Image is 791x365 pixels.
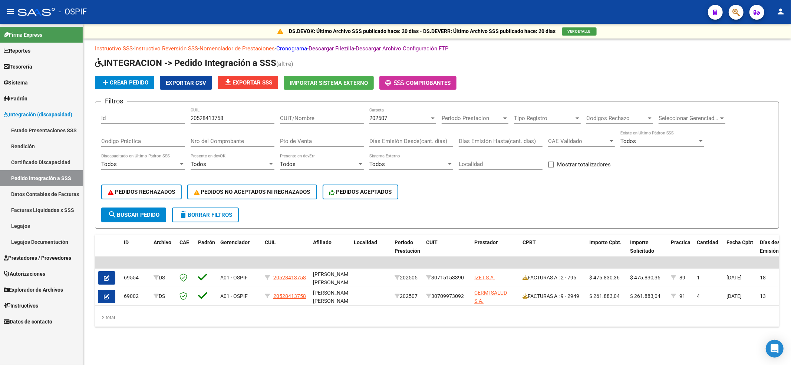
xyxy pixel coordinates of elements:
datatable-header-cell: Cantidad [694,235,724,267]
button: Buscar Pedido [101,208,166,222]
datatable-header-cell: Afiliado [310,235,351,267]
span: CUIL [265,239,276,245]
div: 202507 [395,292,420,301]
div: FACTURAS A : 9 - 2949 [523,292,583,301]
datatable-header-cell: Gerenciador [217,235,262,267]
span: Seleccionar Gerenciador [659,115,719,122]
div: DS [154,292,174,301]
span: Explorador de Archivos [4,286,63,294]
span: Localidad [354,239,377,245]
div: 202505 [395,273,420,282]
span: 18 [760,275,766,281]
span: 4 [697,293,700,299]
mat-icon: search [108,210,117,219]
div: Open Intercom Messenger [766,340,784,358]
span: 13 [760,293,766,299]
div: 69554 [124,273,148,282]
span: Mostrar totalizadores [557,160,611,169]
span: CUIT [426,239,438,245]
div: 30709973092 [426,292,468,301]
span: 20528413758 [273,275,306,281]
a: Descargar Filezilla [309,45,354,52]
div: 30715153390 [426,273,468,282]
datatable-header-cell: Período Prestación [392,235,423,267]
span: - OSPIF [59,4,87,20]
span: Firma Express [4,31,42,39]
span: 89 [679,275,685,281]
span: [DATE] [726,275,742,281]
span: Afiliado [313,239,332,245]
span: 91 [679,293,685,299]
span: Padrón [4,94,27,103]
span: [PERSON_NAME] [PERSON_NAME] , - [313,271,353,294]
span: Sistema [4,79,28,87]
div: 2 total [95,308,779,327]
span: Todos [191,161,206,167]
mat-icon: menu [6,7,15,16]
span: Importe Cpbt. [589,239,622,245]
a: Cronograma [276,45,307,52]
span: PEDIDOS ACEPTADOS [329,189,392,195]
span: Instructivos [4,302,38,310]
span: Todos [620,138,636,145]
span: Borrar Filtros [179,212,232,218]
span: PEDIDOS NO ACEPTADOS NI RECHAZADOS [194,189,310,195]
span: [PERSON_NAME] [PERSON_NAME] , - [313,290,353,313]
span: Fecha Cpbt [726,239,753,245]
span: CPBT [523,239,536,245]
span: Cantidad [697,239,718,245]
button: PEDIDOS ACEPTADOS [323,185,399,199]
datatable-header-cell: Días desde Emisión [757,235,790,267]
button: Borrar Filtros [172,208,239,222]
span: Datos de contacto [4,318,52,326]
span: Padrón [198,239,215,245]
a: Instructivo Reversión SSS [134,45,198,52]
span: Días desde Emisión [760,239,786,254]
span: Integración (discapacidad) [4,110,72,119]
a: Descargar Archivo Configuración FTP [356,45,448,52]
span: CAE [179,239,189,245]
span: Exportar SSS [224,79,272,86]
button: PEDIDOS NO ACEPTADOS NI RECHAZADOS [187,185,317,199]
span: IZET S.A. [474,275,495,281]
span: Período Prestación [395,239,420,254]
span: Comprobantes [406,80,451,86]
datatable-header-cell: Fecha Cpbt [724,235,757,267]
span: $ 261.883,04 [630,293,660,299]
datatable-header-cell: Importe Solicitado [627,235,668,267]
span: 1 [697,275,700,281]
span: INTEGRACION -> Pedido Integración a SSS [95,58,276,68]
mat-icon: delete [179,210,188,219]
span: Importar Sistema Externo [290,80,368,86]
span: Importe Solicitado [630,239,654,254]
span: A01 - OSPIF [220,293,248,299]
div: DS [154,273,174,282]
a: Nomenclador de Prestaciones [200,45,275,52]
mat-icon: file_download [224,78,233,87]
span: CAE Validado [548,138,608,145]
span: $ 261.883,04 [589,293,620,299]
button: Exportar SSS [218,76,278,89]
span: ID [124,239,129,245]
span: Exportar CSV [166,80,206,86]
button: Crear Pedido [95,76,154,89]
datatable-header-cell: Localidad [351,235,392,267]
h3: Filtros [101,96,127,106]
datatable-header-cell: Practica [668,235,694,267]
datatable-header-cell: CUIT [423,235,471,267]
span: Archivo [154,239,171,245]
button: -Comprobantes [379,76,457,90]
span: Todos [101,161,117,167]
mat-icon: person [776,7,785,16]
span: Reportes [4,47,30,55]
datatable-header-cell: Prestador [471,235,520,267]
span: Autorizaciones [4,270,45,278]
span: $ 475.830,36 [630,275,660,281]
span: 20528413758 [273,293,306,299]
div: 69002 [124,292,148,301]
span: VER DETALLE [568,29,591,33]
span: (alt+e) [276,60,293,67]
span: CERMI SALUD S.A. [474,290,507,304]
span: Tipo Registro [514,115,574,122]
datatable-header-cell: CPBT [520,235,586,267]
